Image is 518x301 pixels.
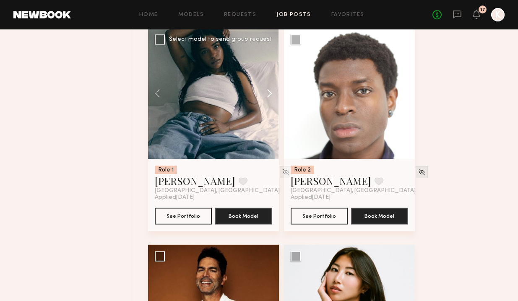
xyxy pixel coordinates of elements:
a: Home [139,12,158,18]
a: Book Model [351,212,408,219]
a: [PERSON_NAME] [291,174,371,187]
div: Applied [DATE] [291,194,408,201]
a: Requests [224,12,256,18]
button: See Portfolio [291,208,348,224]
img: Unhide Model [282,169,289,176]
button: Book Model [351,208,408,224]
div: Role 1 [155,166,177,174]
img: Unhide Model [418,169,425,176]
a: K [491,8,505,21]
span: [GEOGRAPHIC_DATA], [GEOGRAPHIC_DATA] [155,187,280,194]
a: Models [178,12,204,18]
div: Role 2 [291,166,314,174]
div: Applied [DATE] [155,194,272,201]
a: Job Posts [276,12,311,18]
span: [GEOGRAPHIC_DATA], [GEOGRAPHIC_DATA] [291,187,416,194]
button: Book Model [215,208,272,224]
a: Book Model [215,212,272,219]
a: [PERSON_NAME] [155,174,235,187]
div: 17 [480,8,485,12]
a: Favorites [331,12,364,18]
button: See Portfolio [155,208,212,224]
div: Select model to send group request [169,37,272,42]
